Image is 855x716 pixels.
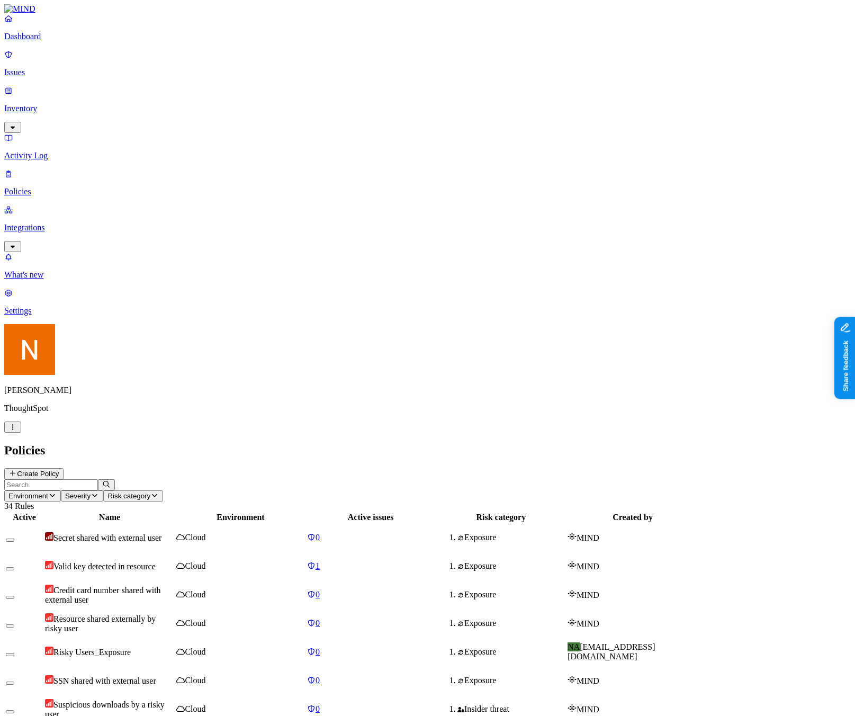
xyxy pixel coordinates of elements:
p: [PERSON_NAME] [4,386,851,395]
a: 0 [307,647,435,657]
p: Issues [4,68,851,77]
img: mind-logo-icon [568,704,577,712]
span: Cloud [185,590,205,599]
a: Activity Log [4,133,851,160]
div: Insider threat [457,704,565,714]
span: Valid key detected in resource [53,562,156,571]
span: Secret shared with external user [53,533,161,542]
img: severity-high [45,561,53,569]
a: Policies [4,169,851,196]
span: MIND [577,619,599,628]
input: Search [4,479,98,490]
img: mind-logo-icon [568,561,577,569]
span: Cloud [185,561,205,570]
img: severity-high [45,647,53,655]
span: MIND [577,676,599,685]
p: Dashboard [4,32,851,41]
span: Severity [65,492,91,500]
img: Nitai Mishary [4,324,55,375]
p: Activity Log [4,151,851,160]
img: severity-critical [45,532,53,541]
a: 0 [307,676,435,685]
div: Exposure [457,676,565,685]
span: 0 [316,676,320,685]
p: Settings [4,306,851,316]
p: Inventory [4,104,851,113]
span: MIND [577,705,599,714]
span: Cloud [185,647,205,656]
div: Risk category [436,513,565,522]
span: Cloud [185,704,205,713]
span: 0 [316,704,320,713]
a: Issues [4,50,851,77]
span: Environment [8,492,48,500]
img: mind-logo-icon [568,675,577,684]
a: 1 [307,561,435,571]
div: Environment [176,513,305,522]
img: severity-high [45,585,53,593]
div: Name [45,513,174,522]
span: [EMAIL_ADDRESS][DOMAIN_NAME] [568,642,655,661]
p: What's new [4,270,851,280]
p: Policies [4,187,851,196]
img: severity-high [45,675,53,684]
img: mind-logo-icon [568,589,577,598]
a: Dashboard [4,14,851,41]
img: severity-high [45,699,53,708]
a: Integrations [4,205,851,250]
div: Created by [568,513,698,522]
div: Exposure [457,533,565,542]
h2: Policies [4,443,851,458]
p: Integrations [4,223,851,232]
img: MIND [4,4,35,14]
a: 0 [307,704,435,714]
span: Cloud [185,676,205,685]
span: Cloud [185,619,205,628]
span: Risk category [107,492,150,500]
button: Create Policy [4,468,64,479]
span: 34 Rules [4,502,34,511]
a: 0 [307,619,435,628]
div: Active issues [307,513,435,522]
div: Exposure [457,647,565,657]
span: 0 [316,590,320,599]
a: Inventory [4,86,851,131]
a: Settings [4,288,851,316]
div: Exposure [457,561,565,571]
span: 1 [316,561,320,570]
span: MIND [577,533,599,542]
div: Exposure [457,590,565,599]
div: Active [6,513,43,522]
span: SSN shared with external user [53,676,156,685]
a: MIND [4,4,851,14]
img: severity-high [45,613,53,622]
img: mind-logo-icon [568,618,577,626]
div: Exposure [457,619,565,628]
span: 0 [316,533,320,542]
span: MIND [577,590,599,599]
span: 0 [316,647,320,656]
a: What's new [4,252,851,280]
span: Credit card number shared with external user [45,586,161,604]
span: MIND [577,562,599,571]
span: Cloud [185,533,205,542]
span: NA [568,642,580,651]
span: Risky Users_Exposure [53,648,131,657]
p: ThoughtSpot [4,404,851,413]
span: Resource shared externally by risky user [45,614,156,633]
a: 0 [307,533,435,542]
img: mind-logo-icon [568,532,577,541]
a: 0 [307,590,435,599]
span: 0 [316,619,320,628]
